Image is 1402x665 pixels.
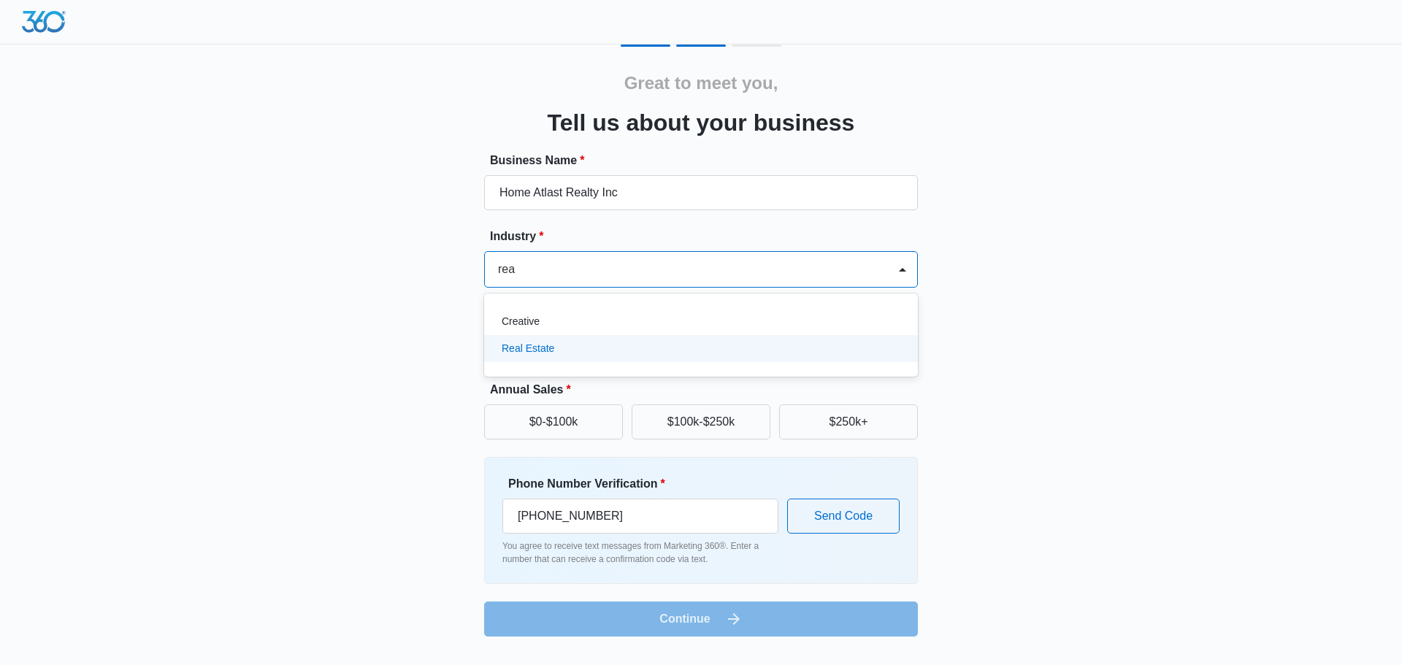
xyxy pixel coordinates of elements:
[502,314,540,329] p: Creative
[779,404,918,439] button: $250k+
[508,475,784,493] label: Phone Number Verification
[502,499,778,534] input: Ex. +1-555-555-5555
[624,70,778,96] h2: Great to meet you,
[490,228,924,245] label: Industry
[490,381,924,399] label: Annual Sales
[490,152,924,169] label: Business Name
[484,404,623,439] button: $0-$100k
[502,539,778,566] p: You agree to receive text messages from Marketing 360®. Enter a number that can receive a confirm...
[484,175,918,210] input: e.g. Jane's Plumbing
[787,499,900,534] button: Send Code
[632,404,770,439] button: $100k-$250k
[548,105,855,140] h3: Tell us about your business
[502,341,554,356] p: Real Estate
